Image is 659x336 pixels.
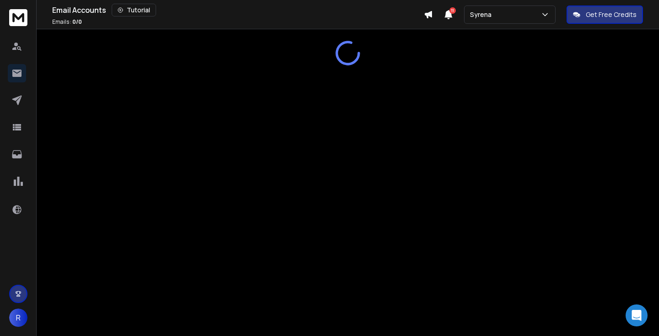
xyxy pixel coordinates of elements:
span: 0 / 0 [72,18,82,26]
p: Get Free Credits [586,10,637,19]
span: 11 [449,7,456,14]
button: Tutorial [112,4,156,16]
button: R [9,309,27,327]
p: Emails : [52,18,82,26]
button: Get Free Credits [567,5,643,24]
p: Syrena [470,10,495,19]
div: Email Accounts [52,4,424,16]
div: Open Intercom Messenger [626,304,648,326]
